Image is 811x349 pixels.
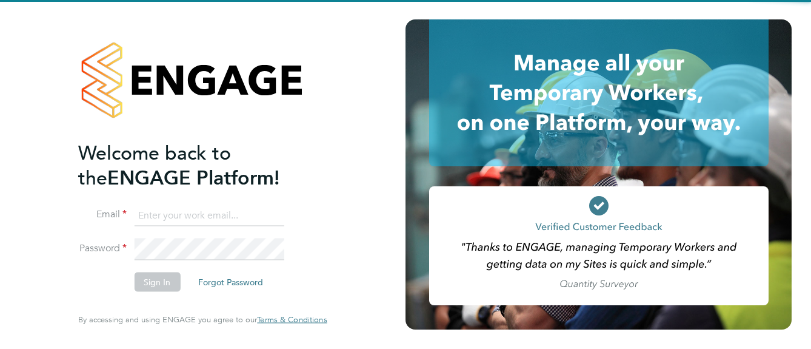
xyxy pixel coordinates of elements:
[78,140,315,190] h2: ENGAGE Platform!
[257,315,327,325] a: Terms & Conditions
[189,273,273,292] button: Forgot Password
[78,242,127,255] label: Password
[134,205,284,226] input: Enter your work email...
[134,273,180,292] button: Sign In
[257,314,327,325] span: Terms & Conditions
[78,314,327,325] span: By accessing and using ENGAGE you agree to our
[78,141,231,189] span: Welcome back to the
[78,208,127,221] label: Email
